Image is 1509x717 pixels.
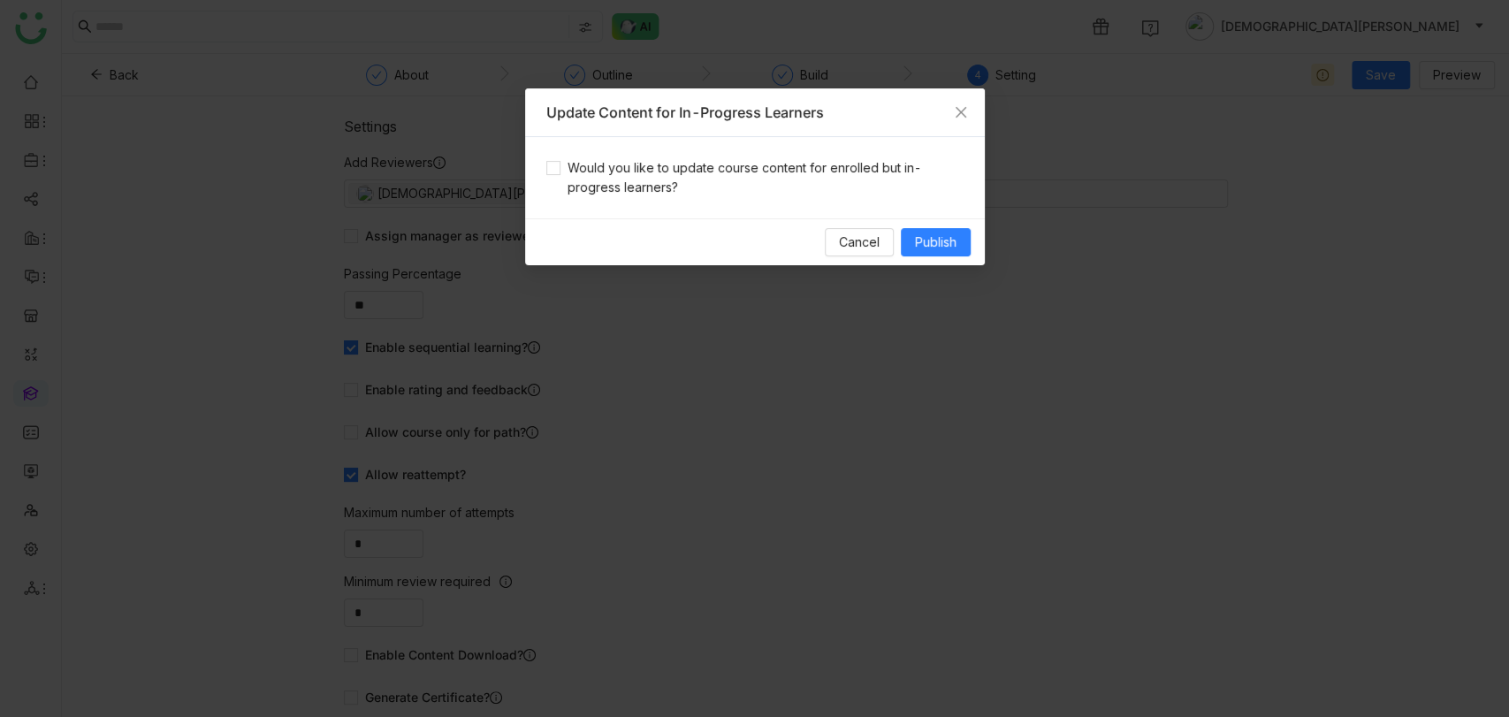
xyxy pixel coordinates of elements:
div: Update Content for In-Progress Learners [546,103,964,122]
span: Cancel [839,233,880,252]
span: Publish [915,233,956,252]
button: Close [937,88,985,136]
button: Publish [901,228,971,256]
button: Cancel [825,228,894,256]
span: Would you like to update course content for enrolled but in-progress learners? [560,158,964,197]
